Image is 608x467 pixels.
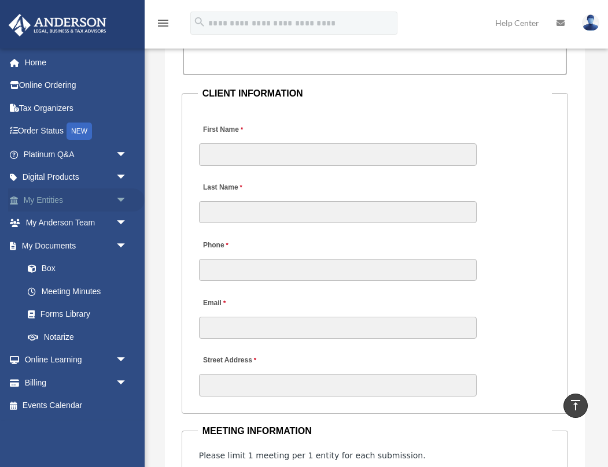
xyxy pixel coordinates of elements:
a: Platinum Q&Aarrow_drop_down [8,143,145,166]
label: Last Name [199,180,245,196]
a: menu [156,20,170,30]
a: Order StatusNEW [8,120,145,143]
a: Forms Library [16,303,145,326]
a: My Entitiesarrow_drop_down [8,188,145,212]
i: search [193,16,206,28]
i: vertical_align_top [569,398,583,412]
div: NEW [67,123,92,140]
img: Anderson Advisors Platinum Portal [5,14,110,36]
a: My Documentsarrow_drop_down [8,234,145,257]
a: Home [8,51,145,74]
a: Billingarrow_drop_down [8,371,145,394]
label: Email [199,295,229,311]
span: arrow_drop_down [116,143,139,166]
a: Events Calendar [8,394,145,417]
legend: MEETING INFORMATION [198,423,552,439]
a: Digital Productsarrow_drop_down [8,166,145,189]
legend: CLIENT INFORMATION [198,86,552,102]
span: arrow_drop_down [116,349,139,372]
span: arrow_drop_down [116,166,139,190]
span: arrow_drop_down [116,371,139,395]
label: Street Address [199,353,309,369]
label: Phone [199,238,231,253]
a: Meeting Minutes [16,280,139,303]
span: arrow_drop_down [116,188,139,212]
span: Please limit 1 meeting per 1 entity for each submission. [199,451,426,460]
span: arrow_drop_down [116,212,139,235]
a: Online Ordering [8,74,145,97]
a: vertical_align_top [563,394,588,418]
a: My Anderson Teamarrow_drop_down [8,212,145,235]
a: Notarize [16,325,145,349]
a: Box [16,257,145,280]
i: menu [156,16,170,30]
a: Online Learningarrow_drop_down [8,349,145,372]
span: arrow_drop_down [116,234,139,258]
a: Tax Organizers [8,97,145,120]
img: User Pic [582,14,599,31]
label: First Name [199,123,246,138]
